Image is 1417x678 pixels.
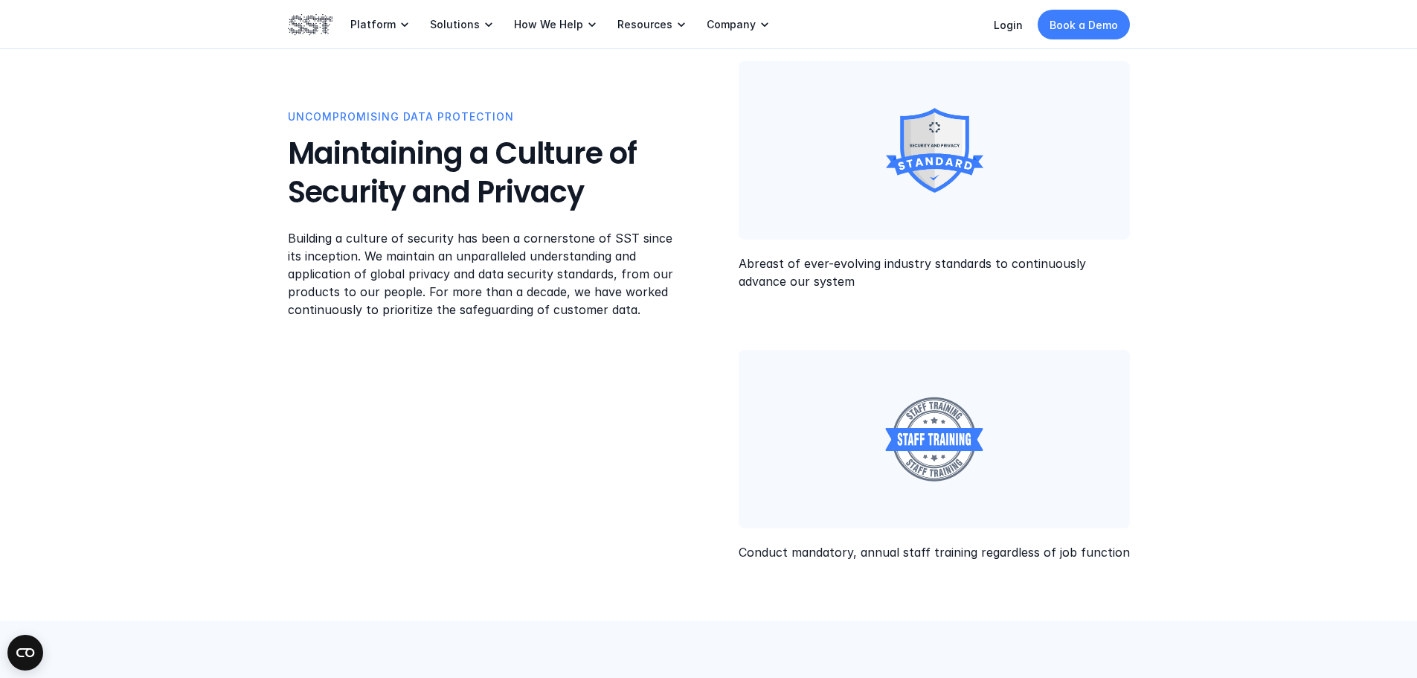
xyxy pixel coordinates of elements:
[617,18,672,31] p: Resources
[7,635,43,671] button: Open CMP widget
[885,109,983,194] img: Security and Privacy Standard logo
[994,19,1023,31] a: Login
[288,134,679,211] h3: Maintaining a Culture of Security and Privacy
[288,109,514,125] p: Uncompromising Data Protection
[288,12,332,37] img: SST logo
[1038,10,1130,39] a: Book a Demo
[885,397,983,482] img: Staff Training logo
[707,18,756,31] p: Company
[430,18,480,31] p: Solutions
[288,229,679,319] p: Building a culture of security has been a cornerstone of SST since its inception. We maintain an ...
[739,255,1130,290] p: Abreast of ever-evolving industry standards to continuously advance our system
[1050,17,1118,33] p: Book a Demo
[514,18,583,31] p: How We Help
[350,18,396,31] p: Platform
[739,543,1130,561] p: Conduct mandatory, annual staff training regardless of job function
